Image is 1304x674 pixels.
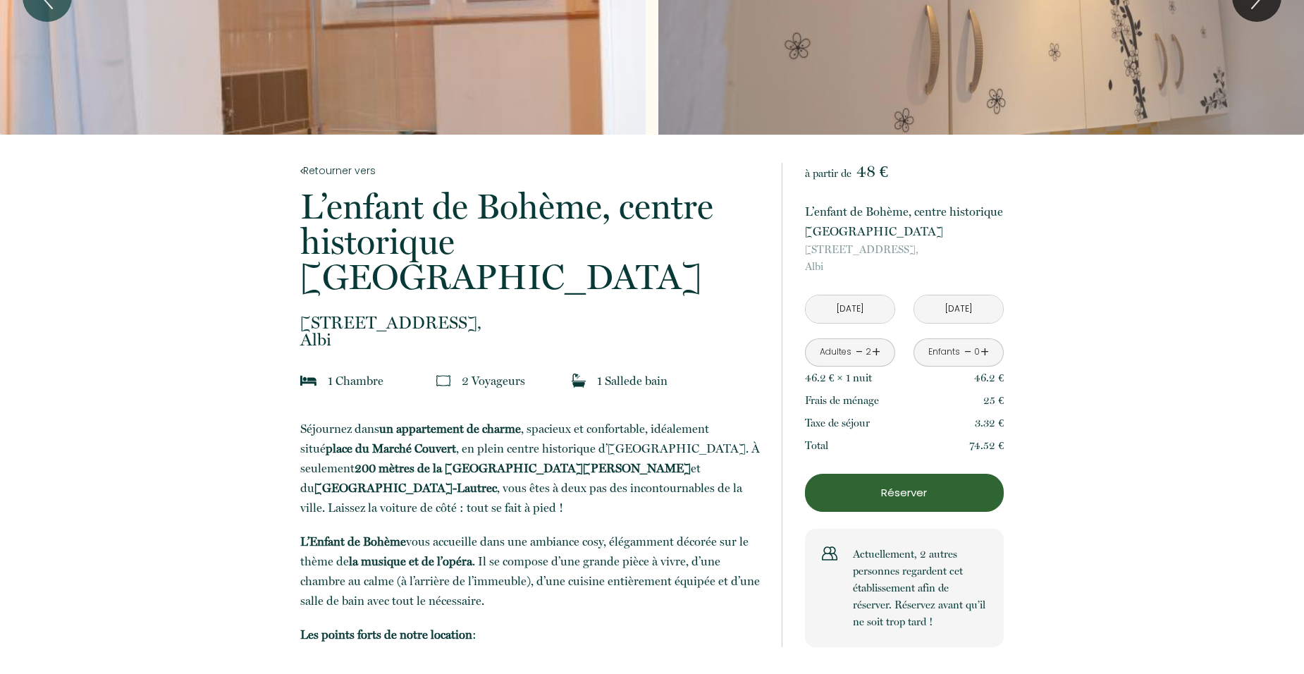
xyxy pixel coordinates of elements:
div: Adultes [820,345,851,359]
p: vous accueille dans une ambiance cosy, élégamment décorée sur le thème de . Il se compose d’une g... [300,532,763,611]
a: - [964,341,972,363]
strong: 200 mètres de la [GEOGRAPHIC_DATA][PERSON_NAME] [355,461,691,475]
a: + [980,341,989,363]
span: [STREET_ADDRESS], [300,314,763,331]
a: + [872,341,880,363]
strong: un appartement de charme [379,422,521,436]
p: L’enfant de Bohème, centre historique [GEOGRAPHIC_DATA] [805,202,1004,241]
div: 0 [973,345,980,359]
span: à partir de [805,167,851,180]
p: 25 € [983,392,1004,409]
span: [STREET_ADDRESS], [805,241,1004,258]
span: s [520,374,525,388]
p: 1 Chambre [328,371,383,391]
p: Albi [300,314,763,348]
input: Départ [914,295,1003,323]
p: 1 Salle de bain [597,371,668,391]
img: guests [436,374,450,388]
p: 3.32 € [975,415,1004,431]
input: Arrivée [806,295,894,323]
p: Frais de ménage [805,392,879,409]
p: 46.2 € [974,369,1004,386]
p: L’enfant de Bohème, centre historique [GEOGRAPHIC_DATA] [300,189,763,295]
p: ​ : [300,625,763,644]
p: 2 Voyageur [462,371,525,391]
strong: [GEOGRAPHIC_DATA]-Lautrec [314,481,497,495]
div: 2 [864,345,871,359]
div: Enfants [928,345,960,359]
p: Séjournez dans , spacieux et confortable, idéalement situé , en plein centre historique d’[GEOGRA... [300,419,763,517]
button: Réserver [805,474,1004,512]
p: Actuellement, 2 autres personnes regardent cet établissement afin de réserver. Réservez avant qu’... [853,546,987,630]
img: users [822,546,837,561]
p: Albi [805,241,1004,275]
strong: la musique et de l’opéra [349,554,472,568]
p: Total [805,437,828,454]
p: 46.2 € × 1 nuit [805,369,872,386]
span: 48 € [856,161,888,181]
p: Taxe de séjour [805,415,870,431]
a: - [856,341,863,363]
strong: L’Enfant de Bohème [300,534,406,549]
b: Les points forts de notre location [300,627,472,642]
a: Retourner vers [300,163,763,178]
p: 74.52 € [969,437,1004,454]
p: Réserver [810,484,999,501]
strong: place du Marché Couvert [326,441,456,455]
